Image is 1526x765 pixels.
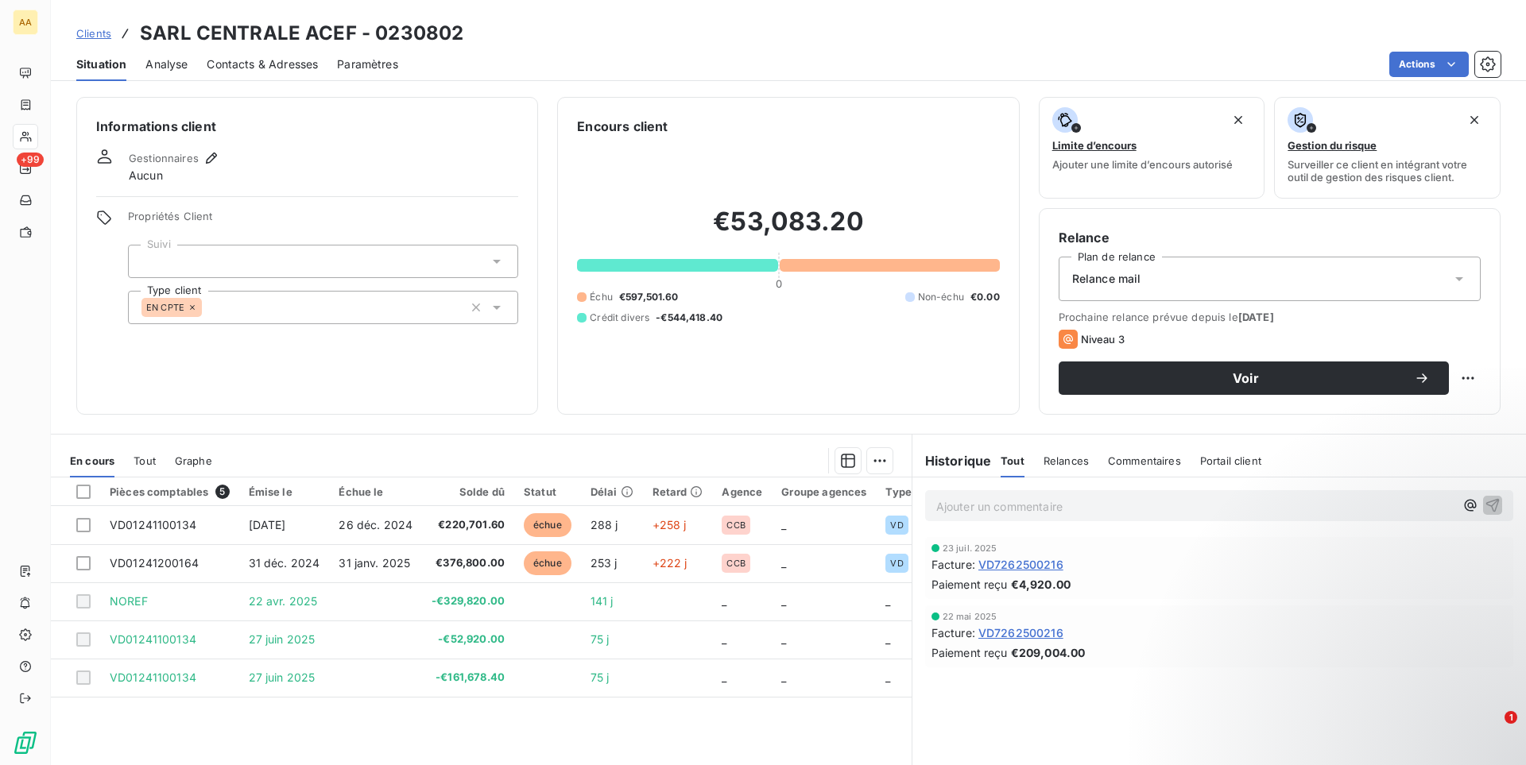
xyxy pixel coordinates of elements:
[110,485,230,499] div: Pièces comptables
[76,25,111,41] a: Clients
[1389,52,1469,77] button: Actions
[110,518,196,531] span: VD01241100134
[249,556,320,570] span: 31 déc. 2024
[1274,97,1501,199] button: Gestion du risqueSurveiller ce client en intégrant votre outil de gestion des risques client.
[1081,333,1125,346] span: Niveau 3
[432,485,505,498] div: Solde dû
[524,513,571,537] span: échue
[145,56,188,72] span: Analyse
[432,517,505,533] span: €220,701.60
[918,290,964,304] span: Non-échu
[781,594,786,608] span: _
[17,153,44,167] span: +99
[1200,454,1261,467] span: Portail client
[1108,454,1181,467] span: Commentaires
[339,485,412,498] div: Échue le
[339,556,410,570] span: 31 janv. 2025
[577,206,999,253] h2: €53,083.20
[76,56,126,72] span: Situation
[591,485,633,498] div: Délai
[110,670,196,684] span: VD01241100134
[215,485,230,499] span: 5
[885,670,890,684] span: _
[885,594,890,608] span: _
[885,632,890,646] span: _
[110,632,196,646] span: VD01241100134
[1472,711,1510,749] iframe: Intercom live chat
[1052,139,1137,152] span: Limite d’encours
[590,290,613,304] span: Échu
[781,632,786,646] span: _
[524,551,571,575] span: échue
[653,518,687,531] span: +258 j
[591,670,610,684] span: 75 j
[726,520,745,530] span: CCB
[1288,139,1377,152] span: Gestion du risque
[591,556,618,570] span: 253 j
[776,277,782,290] span: 0
[931,556,975,573] span: Facture :
[943,612,997,621] span: 22 mai 2025
[591,594,614,608] span: 141 j
[128,210,518,232] span: Propriétés Client
[432,555,505,571] span: €376,800.00
[722,594,726,608] span: _
[249,594,318,608] span: 22 avr. 2025
[146,303,184,312] span: EN CPTE
[885,485,931,498] div: Type fac
[1288,158,1487,184] span: Surveiller ce client en intégrant votre outil de gestion des risques client.
[1505,711,1517,724] span: 1
[1011,576,1071,593] span: €4,920.00
[339,518,412,531] span: 26 déc. 2024
[202,300,215,315] input: Ajouter une valeur
[1059,361,1449,395] button: Voir
[1059,311,1481,323] span: Prochaine relance prévue depuis le
[1001,454,1024,467] span: Tout
[890,558,903,568] span: VD
[175,454,212,467] span: Graphe
[1208,611,1526,722] iframe: Intercom notifications message
[653,556,687,570] span: +222 j
[591,518,618,531] span: 288 j
[1059,228,1481,247] h6: Relance
[524,485,571,498] div: Statut
[781,556,786,570] span: _
[577,117,668,136] h6: Encours client
[1238,311,1274,323] span: [DATE]
[110,556,199,570] span: VD01241200164
[337,56,398,72] span: Paramètres
[432,670,505,686] span: -€161,678.40
[1044,454,1089,467] span: Relances
[591,632,610,646] span: 75 j
[943,543,997,553] span: 23 juil. 2025
[249,632,316,646] span: 27 juin 2025
[619,290,679,304] span: €597,501.60
[726,558,745,568] span: CCB
[13,730,38,755] img: Logo LeanPay
[140,19,463,48] h3: SARL CENTRALE ACEF - 0230802
[432,632,505,647] span: -€52,920.00
[656,311,722,325] span: -€544,418.40
[249,670,316,684] span: 27 juin 2025
[978,556,1063,573] span: VD7262500216
[96,117,518,136] h6: Informations client
[722,485,762,498] div: Agence
[141,254,154,269] input: Ajouter une valeur
[70,454,114,467] span: En cours
[110,594,148,608] span: NOREF
[1011,644,1086,661] span: €209,004.00
[1078,372,1414,384] span: Voir
[207,56,318,72] span: Contacts & Adresses
[1052,158,1233,171] span: Ajouter une limite d’encours autorisé
[781,485,866,498] div: Groupe agences
[781,670,786,684] span: _
[590,311,649,325] span: Crédit divers
[970,290,1000,304] span: €0.00
[1039,97,1265,199] button: Limite d’encoursAjouter une limite d’encours autorisé
[722,670,726,684] span: _
[13,10,38,35] div: AA
[653,485,703,498] div: Retard
[722,632,726,646] span: _
[249,485,320,498] div: Émise le
[249,518,286,531] span: [DATE]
